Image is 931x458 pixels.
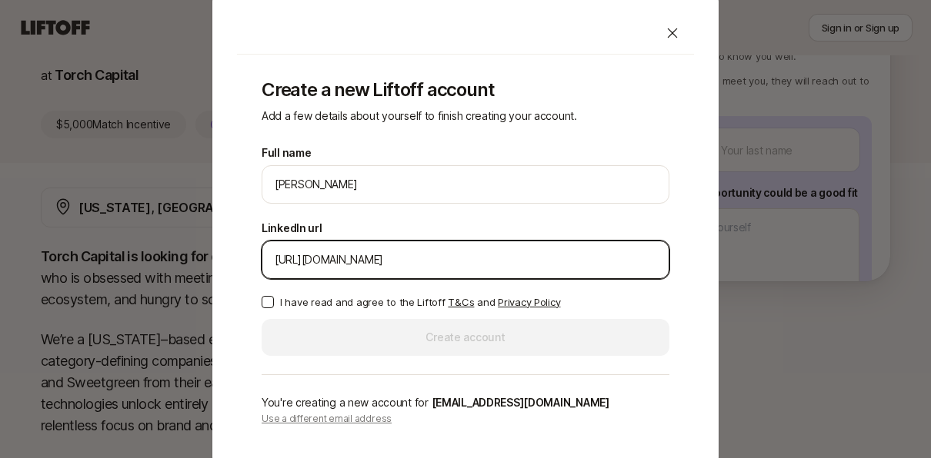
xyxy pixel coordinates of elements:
p: I have read and agree to the Liftoff and [280,294,560,310]
input: e.g. https://www.linkedin.com/in/melanie-perkins [275,251,656,269]
p: Add a few details about yourself to finish creating your account. [262,107,669,125]
label: LinkedIn url [262,219,322,237]
a: Privacy Policy [498,296,560,308]
span: [EMAIL_ADDRESS][DOMAIN_NAME] [432,396,609,409]
label: Full name [262,144,311,162]
input: e.g. Melanie Perkins [275,175,656,194]
button: I have read and agree to the Liftoff T&Cs and Privacy Policy [262,296,274,308]
p: We'll use Devin as your preferred name. [262,207,481,210]
p: Use a different email address [262,412,669,426]
p: You're creating a new account for [262,393,669,412]
p: Create a new Liftoff account [262,79,669,101]
a: T&Cs [448,296,474,308]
